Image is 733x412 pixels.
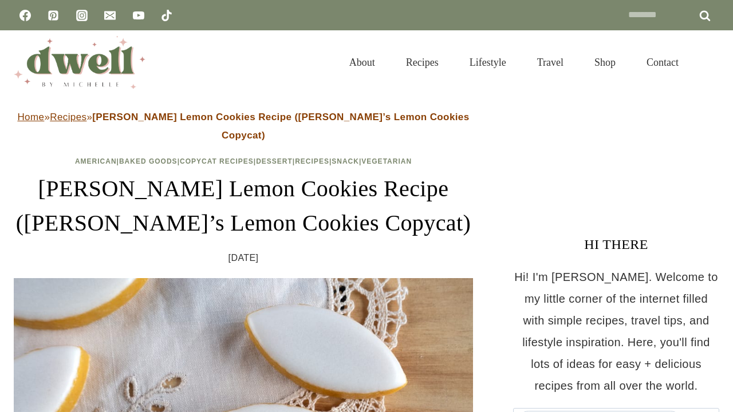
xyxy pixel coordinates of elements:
[391,42,454,82] a: Recipes
[14,172,473,240] h1: [PERSON_NAME] Lemon Cookies Recipe ([PERSON_NAME]’s Lemon Cookies Copycat)
[522,42,579,82] a: Travel
[579,42,631,82] a: Shop
[513,266,719,397] p: Hi! I'm [PERSON_NAME]. Welcome to my little corner of the internet filled with simple recipes, tr...
[332,157,359,165] a: Snack
[119,157,178,165] a: Baked Goods
[256,157,293,165] a: Dessert
[14,36,145,89] img: DWELL by michelle
[98,4,121,27] a: Email
[631,42,694,82] a: Contact
[334,42,694,82] nav: Primary Navigation
[42,4,65,27] a: Pinterest
[334,42,391,82] a: About
[50,112,86,122] a: Recipes
[361,157,412,165] a: Vegetarian
[513,234,719,255] h3: HI THERE
[75,157,117,165] a: American
[228,249,259,267] time: [DATE]
[75,157,412,165] span: | | | | | |
[295,157,329,165] a: Recipes
[17,112,44,122] a: Home
[454,42,522,82] a: Lifestyle
[92,112,469,141] strong: [PERSON_NAME] Lemon Cookies Recipe ([PERSON_NAME]’s Lemon Cookies Copycat)
[14,4,37,27] a: Facebook
[17,112,469,141] span: » »
[70,4,93,27] a: Instagram
[155,4,178,27] a: TikTok
[700,53,719,72] button: View Search Form
[180,157,254,165] a: Copycat Recipes
[127,4,150,27] a: YouTube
